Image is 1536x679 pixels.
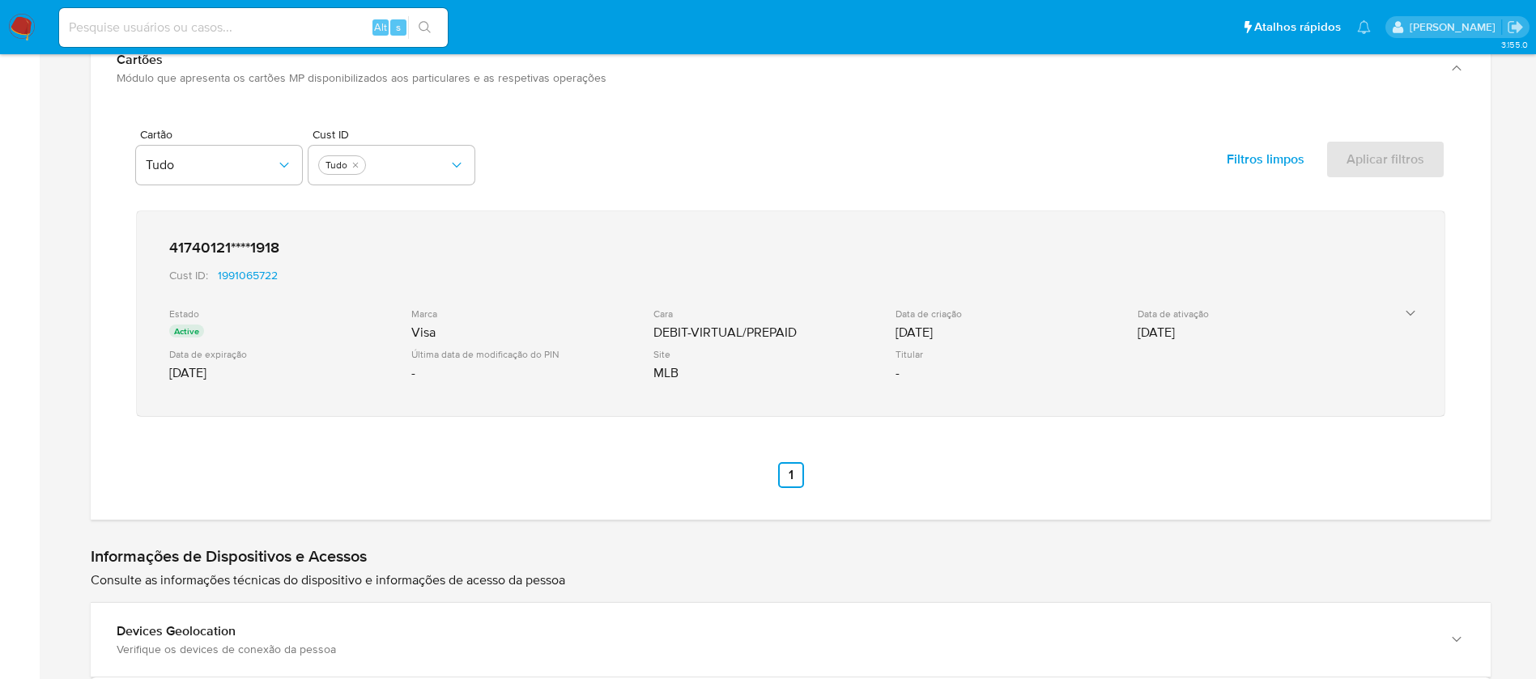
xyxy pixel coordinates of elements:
[91,603,1491,677] button: Devices GeolocationVerifique os devices de conexão da pessoa
[1410,19,1501,35] p: andreia.almeida@mercadolivre.com
[396,19,401,35] span: s
[91,546,1491,567] h1: Informações de Dispositivos e Acessos
[117,623,1432,639] div: Devices Geolocation
[408,16,441,39] button: search-icon
[91,571,1491,589] p: Consulte as informações técnicas do dispositivo e informações de acesso da pessoa
[1254,19,1341,36] span: Atalhos rápidos
[374,19,387,35] span: Alt
[117,642,1432,656] div: Verifique os devices de conexão da pessoa
[1501,38,1528,51] span: 3.155.0
[59,17,448,38] input: Pesquise usuários ou casos...
[1357,20,1371,34] a: Notificações
[1507,19,1524,36] a: Sair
